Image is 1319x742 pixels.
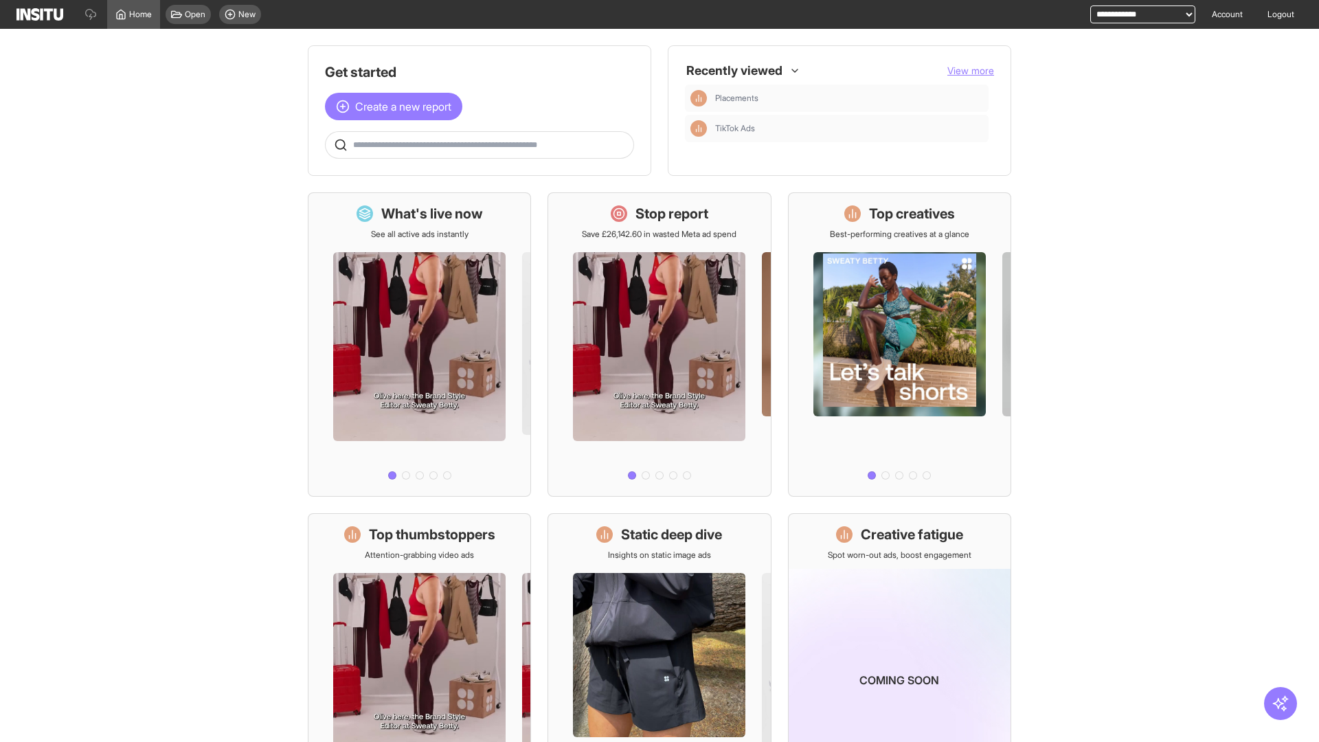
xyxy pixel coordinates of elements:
p: See all active ads instantly [371,229,469,240]
h1: What's live now [381,204,483,223]
div: Insights [690,120,707,137]
button: Create a new report [325,93,462,120]
h1: Stop report [635,204,708,223]
span: Create a new report [355,98,451,115]
a: Stop reportSave £26,142.60 in wasted Meta ad spend [548,192,771,497]
a: What's live nowSee all active ads instantly [308,192,531,497]
h1: Top creatives [869,204,955,223]
span: Open [185,9,205,20]
span: Placements [715,93,758,104]
h1: Top thumbstoppers [369,525,495,544]
p: Attention-grabbing video ads [365,550,474,561]
p: Insights on static image ads [608,550,711,561]
span: New [238,9,256,20]
h1: Static deep dive [621,525,722,544]
span: Placements [715,93,983,104]
span: TikTok Ads [715,123,755,134]
h1: Get started [325,63,634,82]
span: View more [947,65,994,76]
div: Insights [690,90,707,106]
button: View more [947,64,994,78]
img: Logo [16,8,63,21]
p: Best-performing creatives at a glance [830,229,969,240]
span: TikTok Ads [715,123,983,134]
a: Top creativesBest-performing creatives at a glance [788,192,1011,497]
span: Home [129,9,152,20]
p: Save £26,142.60 in wasted Meta ad spend [582,229,736,240]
